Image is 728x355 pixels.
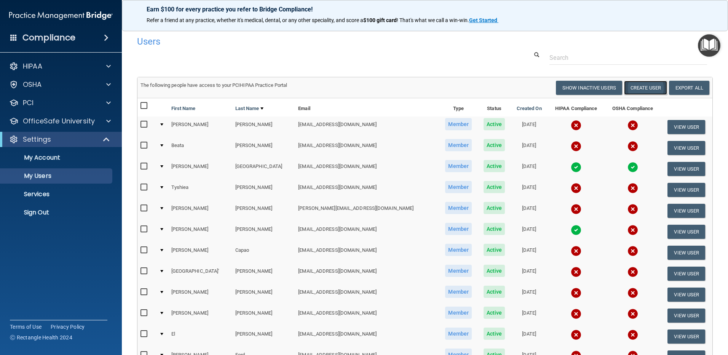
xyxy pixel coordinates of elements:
[232,242,295,263] td: Capao
[605,98,660,117] th: OSHA Compliance
[23,98,34,107] p: PCI
[168,117,232,138] td: [PERSON_NAME]
[667,162,705,176] button: View User
[667,204,705,218] button: View User
[511,138,548,158] td: [DATE]
[445,160,472,172] span: Member
[624,81,667,95] button: Create User
[627,246,638,256] img: cross.ca9f0e7f.svg
[549,51,707,65] input: Search
[571,141,581,152] img: cross.ca9f0e7f.svg
[168,179,232,200] td: Tyshiea
[232,221,295,242] td: [PERSON_NAME]
[445,307,472,319] span: Member
[168,158,232,179] td: [PERSON_NAME]
[147,6,703,13] p: Earn $100 for every practice you refer to Bridge Compliance!
[627,183,638,193] img: cross.ca9f0e7f.svg
[484,223,505,235] span: Active
[484,118,505,130] span: Active
[511,221,548,242] td: [DATE]
[667,246,705,260] button: View User
[511,179,548,200] td: [DATE]
[168,326,232,347] td: El
[295,98,439,117] th: Email
[627,267,638,277] img: cross.ca9f0e7f.svg
[295,242,439,263] td: [EMAIL_ADDRESS][DOMAIN_NAME]
[445,118,472,130] span: Member
[23,117,95,126] p: OfficeSafe University
[439,98,478,117] th: Type
[445,202,472,214] span: Member
[667,309,705,323] button: View User
[5,172,109,180] p: My Users
[10,334,72,341] span: Ⓒ Rectangle Health 2024
[168,221,232,242] td: [PERSON_NAME]
[51,323,85,331] a: Privacy Policy
[445,181,472,193] span: Member
[10,323,42,331] a: Terms of Use
[484,265,505,277] span: Active
[517,104,542,113] a: Created On
[295,117,439,138] td: [EMAIL_ADDRESS][DOMAIN_NAME]
[667,329,705,344] button: View User
[9,62,111,71] a: HIPAA
[445,139,472,151] span: Member
[484,307,505,319] span: Active
[511,263,548,284] td: [DATE]
[548,98,605,117] th: HIPAA Compliance
[511,200,548,221] td: [DATE]
[232,326,295,347] td: [PERSON_NAME]
[232,117,295,138] td: [PERSON_NAME]
[445,244,472,256] span: Member
[445,223,472,235] span: Member
[9,98,111,107] a: PCI
[571,267,581,277] img: cross.ca9f0e7f.svg
[397,17,469,23] span: ! That's what we call a win-win.
[667,267,705,281] button: View User
[147,17,363,23] span: Refer a friend at any practice, whether it's medical, dental, or any other speciality, and score a
[667,288,705,302] button: View User
[511,117,548,138] td: [DATE]
[5,190,109,198] p: Services
[627,162,638,173] img: tick.e7d51cea.svg
[5,154,109,162] p: My Account
[295,284,439,305] td: [EMAIL_ADDRESS][DOMAIN_NAME]
[5,209,109,216] p: Sign Out
[571,246,581,256] img: cross.ca9f0e7f.svg
[171,104,196,113] a: First Name
[232,179,295,200] td: [PERSON_NAME]
[295,221,439,242] td: [EMAIL_ADDRESS][DOMAIN_NAME]
[232,305,295,326] td: [PERSON_NAME]
[627,225,638,235] img: cross.ca9f0e7f.svg
[484,160,505,172] span: Active
[484,181,505,193] span: Active
[484,139,505,151] span: Active
[571,120,581,131] img: cross.ca9f0e7f.svg
[168,284,232,305] td: [PERSON_NAME]
[571,309,581,319] img: cross.ca9f0e7f.svg
[232,263,295,284] td: [PERSON_NAME]
[168,263,232,284] td: [GEOGRAPHIC_DATA]'
[556,81,622,95] button: Show Inactive Users
[363,17,397,23] strong: $100 gift card
[295,305,439,326] td: [EMAIL_ADDRESS][DOMAIN_NAME]
[698,34,720,57] button: Open Resource Center
[667,183,705,197] button: View User
[23,135,51,144] p: Settings
[23,62,42,71] p: HIPAA
[571,225,581,235] img: tick.e7d51cea.svg
[484,244,505,256] span: Active
[627,120,638,131] img: cross.ca9f0e7f.svg
[295,138,439,158] td: [EMAIL_ADDRESS][DOMAIN_NAME]
[484,286,505,298] span: Active
[484,328,505,340] span: Active
[627,141,638,152] img: cross.ca9f0e7f.svg
[571,288,581,298] img: cross.ca9f0e7f.svg
[484,202,505,214] span: Active
[295,326,439,347] td: [EMAIL_ADDRESS][DOMAIN_NAME]
[667,120,705,134] button: View User
[137,37,468,46] h4: Users
[667,225,705,239] button: View User
[627,329,638,340] img: cross.ca9f0e7f.svg
[511,326,548,347] td: [DATE]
